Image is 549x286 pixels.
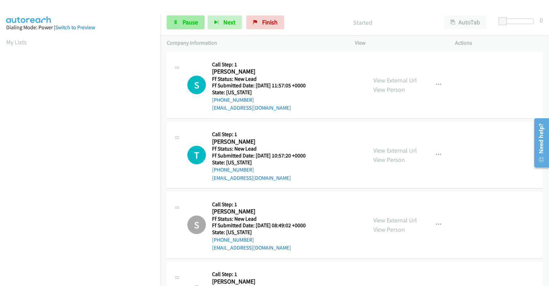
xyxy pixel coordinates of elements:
h5: Call Step: 1 [212,201,314,208]
h1: S [187,76,206,94]
h5: Call Step: 1 [212,271,314,278]
a: View External Url [373,216,417,224]
h5: State: [US_STATE] [212,229,314,236]
h2: [PERSON_NAME] [212,138,314,146]
a: View External Url [373,146,417,154]
h5: Call Step: 1 [212,131,314,138]
div: Delay between calls (in seconds) [502,19,534,24]
a: View Person [373,156,405,164]
a: Switch to Preview [55,24,95,31]
p: View [355,39,443,47]
a: [PHONE_NUMBER] [212,236,254,243]
a: [PHONE_NUMBER] [212,97,254,103]
a: My Lists [6,38,27,46]
a: Pause [167,15,205,29]
p: Actions [455,39,543,47]
div: The call is yet to be attempted [187,146,206,164]
h5: Ff Submitted Date: [DATE] 10:57:20 +0000 [212,152,314,159]
a: View Person [373,225,405,233]
h2: [PERSON_NAME] [212,68,314,76]
h2: [PERSON_NAME] [212,278,314,286]
h5: Ff Submitted Date: [DATE] 11:57:05 +0000 [212,82,314,89]
p: Started [293,18,432,27]
h5: State: [US_STATE] [212,89,314,96]
a: [PHONE_NUMBER] [212,166,254,173]
a: [EMAIL_ADDRESS][DOMAIN_NAME] [212,104,291,111]
h1: S [187,216,206,234]
h5: Ff Status: New Lead [212,76,314,82]
h5: Ff Submitted Date: [DATE] 08:49:02 +0000 [212,222,314,229]
a: [EMAIL_ADDRESS][DOMAIN_NAME] [212,244,291,251]
div: Dialing Mode: Power | [6,23,154,32]
h2: [PERSON_NAME] [212,208,314,216]
h5: State: [US_STATE] [212,159,314,166]
button: AutoTab [444,15,487,29]
h5: Call Step: 1 [212,61,314,68]
p: Company Information [167,39,342,47]
a: Finish [246,15,284,29]
a: [EMAIL_ADDRESS][DOMAIN_NAME] [212,175,291,181]
h5: Ff Status: New Lead [212,145,314,152]
a: View Person [373,86,405,93]
div: 0 [540,15,543,25]
h1: T [187,146,206,164]
a: View External Url [373,76,417,84]
span: Finish [262,18,278,26]
div: The call is yet to be attempted [187,76,206,94]
h5: Ff Status: New Lead [212,216,314,222]
span: Next [223,18,235,26]
iframe: Resource Center [529,115,549,170]
span: Pause [183,18,198,26]
button: Next [208,15,242,29]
